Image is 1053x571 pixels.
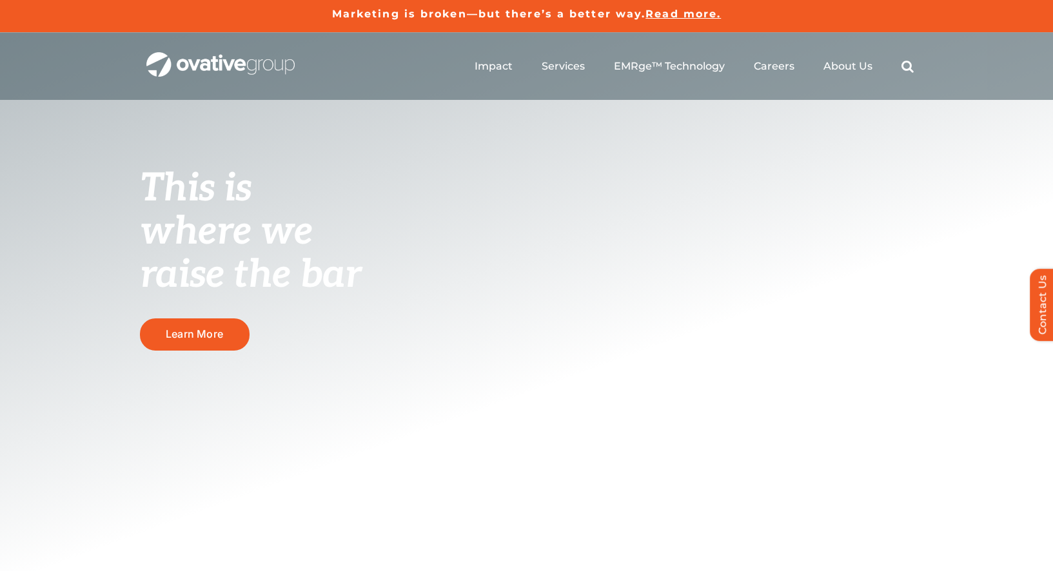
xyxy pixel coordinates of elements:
[332,8,646,20] a: Marketing is broken—but there’s a better way.
[140,166,252,212] span: This is
[475,60,513,73] a: Impact
[614,60,725,73] a: EMRge™ Technology
[542,60,585,73] a: Services
[140,209,361,298] span: where we raise the bar
[475,46,914,87] nav: Menu
[754,60,794,73] a: Careers
[166,328,223,340] span: Learn More
[645,8,721,20] a: Read more.
[146,51,295,63] a: OG_Full_horizontal_WHT
[823,60,872,73] a: About Us
[140,318,250,350] a: Learn More
[901,60,914,73] a: Search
